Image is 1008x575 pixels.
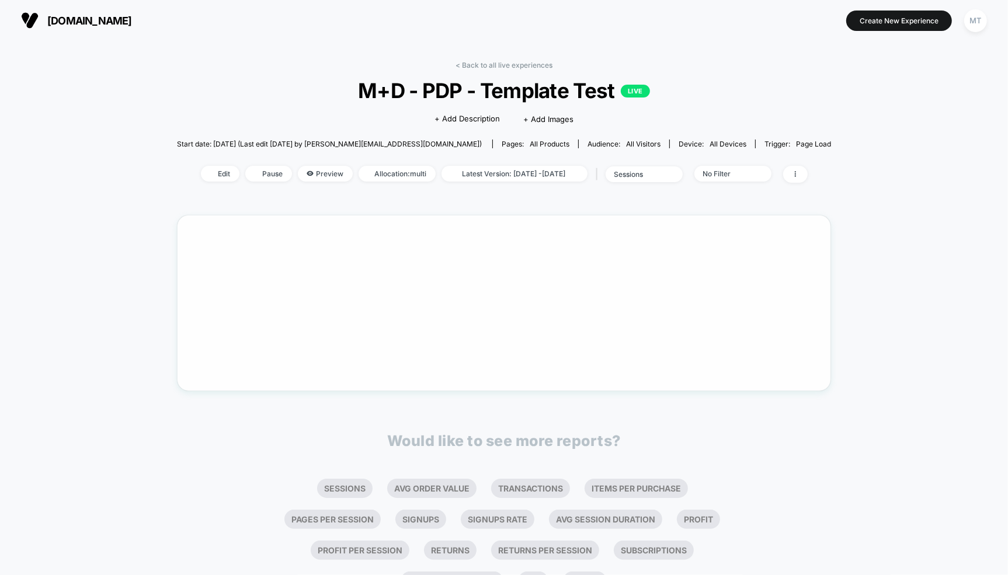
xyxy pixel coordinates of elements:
div: sessions [614,170,661,179]
div: Pages: [502,140,569,148]
span: Latest Version: [DATE] - [DATE] [442,166,588,182]
span: Edit [201,166,239,182]
span: Start date: [DATE] (Last edit [DATE] by [PERSON_NAME][EMAIL_ADDRESS][DOMAIN_NAME]) [177,140,482,148]
li: Avg Session Duration [549,510,662,529]
li: Signups Rate [461,510,534,529]
span: M+D - PDP - Template Test [210,78,798,103]
li: Signups [395,510,446,529]
li: Profit Per Session [311,541,409,560]
span: Preview [298,166,353,182]
span: [DOMAIN_NAME] [47,15,132,27]
span: Device: [669,140,755,148]
li: Transactions [491,479,570,498]
span: + Add Description [435,113,500,125]
p: LIVE [621,85,650,97]
div: Trigger: [764,140,831,148]
li: Pages Per Session [284,510,381,529]
div: MT [964,9,987,32]
img: Visually logo [21,12,39,29]
span: Pause [245,166,292,182]
div: Audience: [588,140,661,148]
button: MT [961,9,990,33]
div: No Filter [703,169,750,178]
li: Subscriptions [614,541,694,560]
span: | [593,166,606,183]
span: all devices [710,140,746,148]
li: Returns [424,541,477,560]
li: Items Per Purchase [585,479,688,498]
a: < Back to all live experiences [456,61,552,69]
span: All Visitors [626,140,661,148]
li: Sessions [317,479,373,498]
span: Page Load [796,140,831,148]
li: Avg Order Value [387,479,477,498]
span: + Add Images [523,114,573,124]
button: [DOMAIN_NAME] [18,11,135,30]
p: Would like to see more reports? [387,432,621,449]
li: Returns Per Session [491,541,599,560]
li: Profit [677,510,720,529]
span: Allocation: multi [359,166,436,182]
span: all products [530,140,569,148]
button: Create New Experience [846,11,952,31]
